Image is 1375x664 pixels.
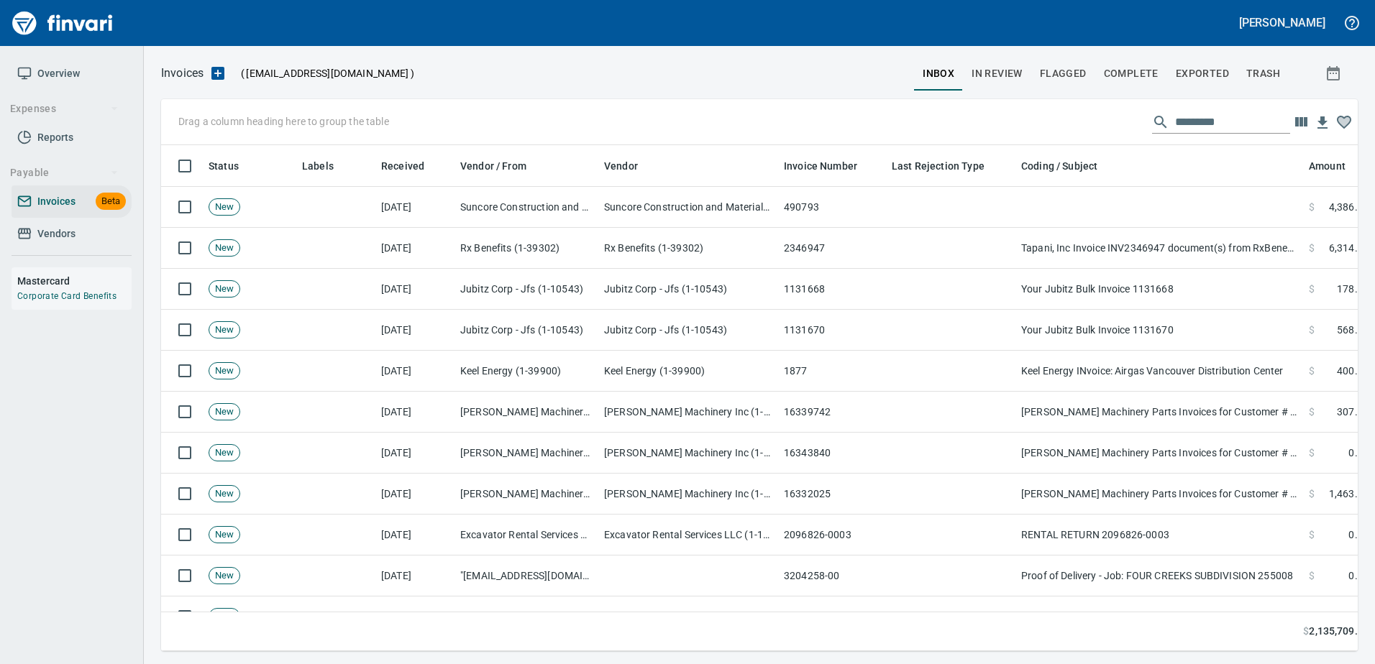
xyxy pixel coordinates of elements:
a: Overview [12,57,132,90]
td: 3204258-00 [778,555,886,596]
td: Proof of Delivery - Job: FOUR CREEKS SUBDIVISION 255008 [1015,555,1303,596]
td: Tapani, Inc Invoice INV2346947 document(s) from RxBenefits, Inc. [1015,228,1303,269]
td: [DATE] [375,269,454,310]
p: Drag a column heading here to group the table [178,114,389,129]
td: [DATE] [375,228,454,269]
span: New [209,364,239,378]
span: $ [1309,364,1315,378]
td: [DATE] [375,555,454,596]
td: Rx Benefits (1-39302) [598,228,778,269]
span: Vendor / From [460,157,545,175]
a: InvoicesBeta [12,185,132,218]
td: [DATE] [375,515,454,555]
span: $ [1309,200,1315,214]
span: Last Rejection Type [892,157,985,175]
span: $ [1309,446,1315,460]
td: [DATE] [375,187,454,228]
a: Vendors [12,218,132,250]
td: [PERSON_NAME] Machinery Inc (1-10774) [454,596,598,637]
span: $ [1309,487,1315,501]
td: Keel Energy (1-39900) [454,351,598,392]
td: Keel Energy INvoice: Airgas Vancouver Distribution Center [1015,351,1303,392]
span: inbox [923,65,954,83]
span: New [209,200,239,214]
td: Suncore Construction and Materials Inc. (1-38881) [454,187,598,228]
span: Invoice Number [784,157,857,175]
span: Reports [37,129,73,147]
p: ( ) [232,66,414,80]
span: $ [1309,568,1315,583]
span: New [209,405,239,419]
span: 6,314.59 [1329,241,1369,255]
td: 490793 [778,187,886,228]
span: 568.35 [1337,323,1369,337]
td: 1131670 [778,310,886,351]
span: 435.47 [1337,609,1369,624]
span: Vendor / From [460,157,526,175]
td: [PERSON_NAME] Machinery Ag & Turf Parts Invoice # 16334047 for Customer # 100925 ([DATE]) PO# 959... [1015,596,1303,637]
span: $ [1309,323,1315,337]
td: Excavator Rental Services LLC (1-10359) [598,515,778,555]
td: [DATE] [375,433,454,474]
img: Finvari [9,6,117,40]
span: $ [1309,527,1315,542]
span: [EMAIL_ADDRESS][DOMAIN_NAME] [245,66,410,80]
span: Flagged [1040,65,1087,83]
td: 2346947 [778,228,886,269]
td: 1877 [778,351,886,392]
td: Your Jubitz Bulk Invoice 1131668 [1015,269,1303,310]
h6: Mastercard [17,273,132,289]
span: Amount [1309,157,1346,175]
td: [PERSON_NAME] Machinery Inc (1-10774) [454,433,598,474]
span: New [209,569,239,583]
span: $ [1303,624,1309,639]
td: Suncore Construction and Materials Inc. (1-38881) [598,187,778,228]
td: 2096826-0003 [778,515,886,555]
span: Received [381,157,424,175]
span: 2,135,709.38 [1309,624,1369,639]
a: Corporate Card Benefits [17,291,117,301]
span: $ [1309,609,1315,624]
td: 16332025 [778,474,886,515]
span: New [209,282,239,296]
td: [PERSON_NAME] Machinery Inc (1-10774) [454,474,598,515]
span: New [209,241,239,255]
span: Payable [10,164,119,182]
span: Received [381,157,443,175]
span: Coding / Subject [1021,157,1097,175]
span: In Review [972,65,1023,83]
td: [DATE] [375,392,454,433]
td: 16334047 [778,596,886,637]
span: Labels [302,157,334,175]
td: Jubitz Corp - Jfs (1-10543) [454,269,598,310]
span: New [209,323,239,337]
span: New [209,610,239,624]
span: Status [209,157,257,175]
td: [DATE] [375,596,454,637]
td: Excavator Rental Services LLC (1-10359) [454,515,598,555]
td: Jubitz Corp - Jfs (1-10543) [454,310,598,351]
td: "[EMAIL_ADDRESS][DOMAIN_NAME]" <[EMAIL_ADDRESS][DOMAIN_NAME]> [454,555,598,596]
span: Expenses [10,100,119,118]
td: [PERSON_NAME] Machinery Inc (1-10774) [598,596,778,637]
span: Invoices [37,193,76,211]
span: Vendors [37,225,76,243]
td: [PERSON_NAME] Machinery Parts Invoices for Customer # 100925 [1015,433,1303,474]
td: 16343840 [778,433,886,474]
span: 307.12 [1337,405,1369,419]
button: [PERSON_NAME] [1235,11,1329,34]
td: [DATE] [375,310,454,351]
span: 0.00 [1348,568,1369,583]
td: Jubitz Corp - Jfs (1-10543) [598,269,778,310]
td: [PERSON_NAME] Machinery Inc (1-10774) [598,474,778,515]
td: Jubitz Corp - Jfs (1-10543) [598,310,778,351]
span: Vendor [604,157,638,175]
span: $ [1309,282,1315,296]
span: Amount [1309,157,1364,175]
span: Status [209,157,239,175]
nav: breadcrumb [161,65,204,82]
button: Download Table [1312,112,1333,134]
td: [PERSON_NAME] Machinery Inc (1-10774) [454,392,598,433]
span: New [209,528,239,542]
